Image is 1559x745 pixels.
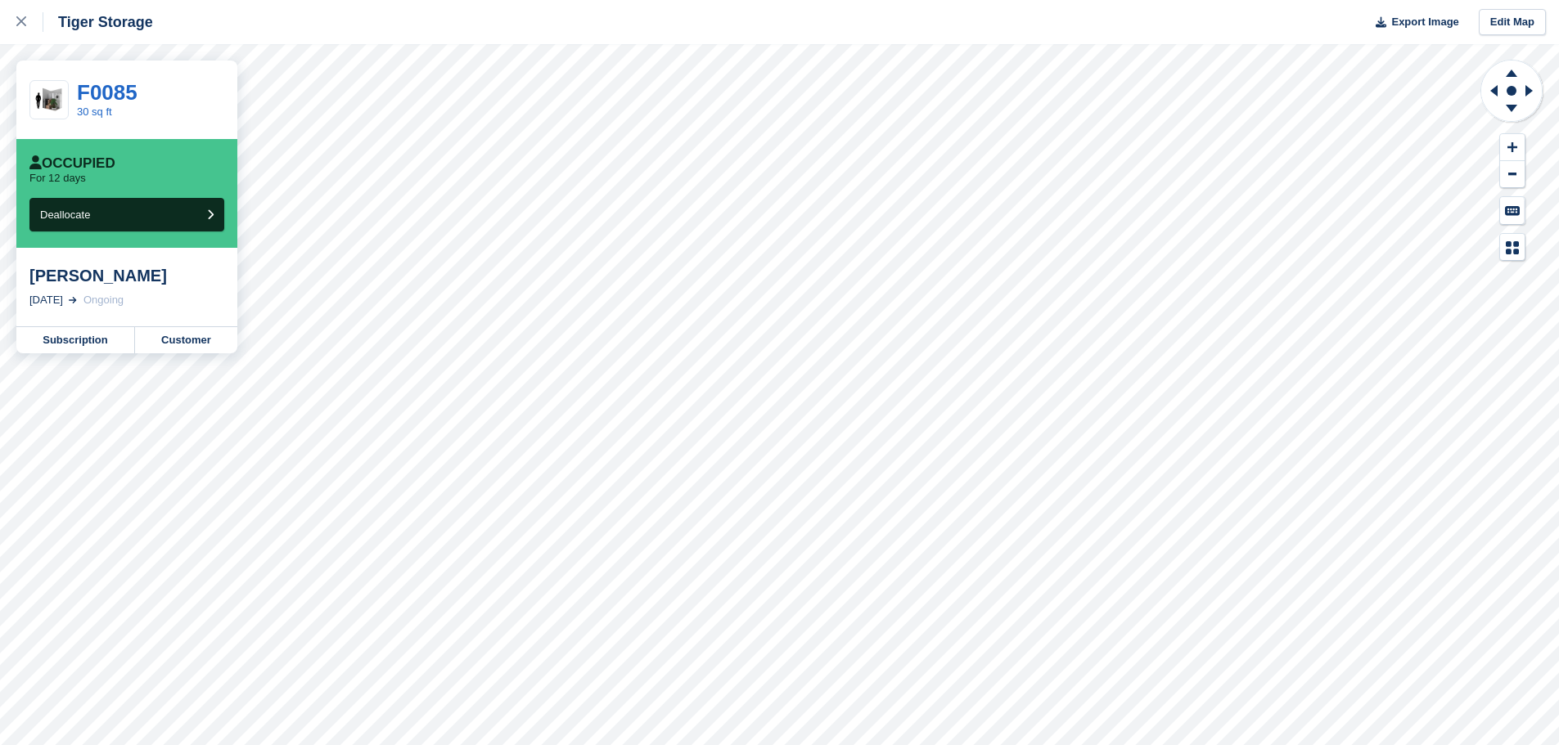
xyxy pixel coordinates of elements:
[135,327,237,353] a: Customer
[29,155,115,172] div: Occupied
[1366,9,1459,36] button: Export Image
[29,266,224,285] div: [PERSON_NAME]
[1479,9,1546,36] a: Edit Map
[29,292,63,308] div: [DATE]
[1391,14,1458,30] span: Export Image
[29,198,224,231] button: Deallocate
[29,172,86,185] p: For 12 days
[1500,234,1525,261] button: Map Legend
[77,80,137,105] a: F0085
[1500,161,1525,188] button: Zoom Out
[77,105,112,118] a: 30 sq ft
[1500,134,1525,161] button: Zoom In
[1500,197,1525,224] button: Keyboard Shortcuts
[40,209,90,221] span: Deallocate
[43,12,153,32] div: Tiger Storage
[83,292,124,308] div: Ongoing
[16,327,135,353] a: Subscription
[69,297,77,303] img: arrow-right-light-icn-cde0832a797a2874e46488d9cf13f60e5c3a73dbe684e267c42b8395dfbc2abf.svg
[30,86,68,114] img: 30-sqft-unit.jpg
